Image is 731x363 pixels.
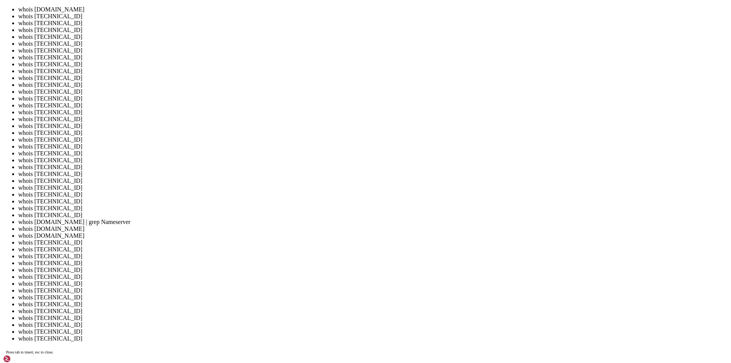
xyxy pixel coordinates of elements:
[18,164,728,171] li: whois [TECHNICAL_ID]
[3,81,632,87] x-row: % copy and/or use or re-utilise in any form and by any means
[3,294,632,301] x-row: Name: [PERSON_NAME]
[144,320,147,327] div: (44, 49)
[3,184,632,191] x-row: % any information concerning the registrant.
[3,42,632,48] x-row: % - target advertising in any possible way;
[18,54,728,61] li: whois [TECHNICAL_ID]
[18,239,728,246] li: whois [TECHNICAL_ID]
[18,335,728,342] li: whois [TECHNICAL_ID]
[18,157,728,164] li: whois [TECHNICAL_ID]
[18,267,728,273] li: whois [TECHNICAL_ID]
[18,184,728,191] li: whois [TECHNICAL_ID]
[3,74,632,81] x-row: % Without prejudice to the above, it is explicitly forbidden to extract,
[3,87,632,94] x-row: % (electronically or not) the whole or a quantitatively or qualitatively
[3,355,47,363] img: Shellngn
[3,204,632,210] x-row: %
[18,260,728,267] li: whois [TECHNICAL_ID]
[3,133,632,139] x-row: % substantial part of the content of the WHOIS database.
[18,315,728,321] li: whois [TECHNICAL_ID]
[3,55,632,61] x-row: % whether by automated, electronic processes capable of enabling
[18,232,728,239] li: whois [DOMAIN_NAME]
[3,16,632,22] x-row: %
[3,94,632,100] x-row: % substantial part of the contents of the WHOIS database without prior
[18,82,728,88] li: whois [TECHNICAL_ID]
[6,350,53,354] span: Press tab to insert, esc to close.
[18,150,728,157] li: whois [TECHNICAL_ID]
[3,171,632,178] x-row: %
[3,68,632,74] x-row: %
[3,191,632,197] x-row: % Registrant and on-site contact information can be obtained through use of the
[18,178,728,184] li: whois [TECHNICAL_ID]
[18,102,728,109] li: whois [TECHNICAL_ID]
[3,146,632,152] x-row: % By submitting the query, you agree to abide by this policy and accept
[18,130,728,136] li: whois [TECHNICAL_ID]
[18,301,728,308] li: whois [TECHNICAL_ID]
[18,47,728,54] li: whois [TECHNICAL_ID]
[3,275,632,281] x-row: Visit [DOMAIN_NAME] for the web-based WHOIS.
[3,120,632,126] x-row: % You agree that any reproduction and/or transmission of data for
[18,273,728,280] li: whois [TECHNICAL_ID]
[18,61,728,68] li: whois [TECHNICAL_ID]
[18,75,728,82] li: whois [TECHNICAL_ID]
[3,249,632,256] x-row: Visit [DOMAIN_NAME] for the web-based WHOIS.
[3,288,632,294] x-row: Registrar:
[18,20,728,27] li: whois [TECHNICAL_ID]
[18,13,728,20] li: whois [TECHNICAL_ID]
[18,6,728,13] li: whois [DOMAIN_NAME]
[3,197,632,204] x-row: % web-based WHOIS service available from the EURid website [DOMAIN_NAME]
[3,301,632,307] x-row: Website: [URL][DOMAIN_NAME]
[3,35,632,42] x-row: % otherwise;
[3,210,632,217] x-row: % WHOIS [DOMAIN_NAME]
[3,126,632,133] x-row: % commercial purposes will always be considered as the extraction of a
[3,236,632,243] x-row: Registrant:
[18,328,728,335] li: whois [TECHNICAL_ID]
[18,246,728,253] li: whois [TECHNICAL_ID]
[18,294,728,301] li: whois [TECHNICAL_ID]
[18,212,728,219] li: whois [TECHNICAL_ID]
[18,308,728,315] li: whois [TECHNICAL_ID]
[3,3,632,10] x-row: % By submitting a query, you agree not to use the information made
[3,139,632,146] x-row: %
[18,27,728,34] li: whois [TECHNICAL_ID]
[18,198,728,205] li: whois [TECHNICAL_ID]
[18,40,728,47] li: whois [TECHNICAL_ID]
[18,287,728,294] li: whois [TECHNICAL_ID]
[3,152,632,158] x-row: % that EURid can take measures to limit the use of its WHOIS services
[18,68,728,75] li: whois [TECHNICAL_ID]
[18,116,728,123] li: whois [TECHNICAL_ID]
[18,143,728,150] li: whois [TECHNICAL_ID]
[3,178,632,184] x-row: % The EURid WHOIS service on port 43 (textual WHOIS) never discloses
[3,223,632,230] x-row: Script: LATIN
[18,95,728,102] li: whois [TECHNICAL_ID]
[3,48,632,55] x-row: % - cause nuisance in any possible way by sending messages to registrants,
[3,10,632,16] x-row: % available to:
[18,321,728,328] li: whois [TECHNICAL_ID]
[18,171,728,178] li: whois [TECHNICAL_ID]
[3,158,632,165] x-row: % to protect the privacy of its registrants or the integrity
[3,100,632,107] x-row: % and explicit permission by [PERSON_NAME], nor in any attempt hereof, to apply
[18,219,728,225] li: whois [DOMAIN_NAME] | grep Nameserver
[18,225,728,232] li: whois [DOMAIN_NAME]
[3,320,632,327] x-row: root@vps130383:/www/wwwroot/[DOMAIN_NAME][URL] whois
[3,269,632,275] x-row: NOT DISCLOSED!
[3,29,632,35] x-row: % commercial advertising or other solicitations whether via email or
[3,113,632,120] x-row: %
[3,314,632,320] x-row: Please visit [DOMAIN_NAME] for more info.
[18,109,728,116] li: whois [TECHNICAL_ID]
[3,165,632,171] x-row: % of the database.
[3,107,632,113] x-row: % automated, electronic processes to EURid (or its systems).
[18,191,728,198] li: whois [TECHNICAL_ID]
[18,253,728,260] li: whois [TECHNICAL_ID]
[18,205,728,212] li: whois [TECHNICAL_ID]
[18,123,728,130] li: whois [TECHNICAL_ID]
[3,22,632,29] x-row: % - allow, enable or otherwise support the transmission of unsolicited,
[18,280,728,287] li: whois [TECHNICAL_ID]
[18,88,728,95] li: whois [TECHNICAL_ID]
[18,34,728,40] li: whois [TECHNICAL_ID]
[18,136,728,143] li: whois [TECHNICAL_ID]
[3,243,632,249] x-row: NOT DISCLOSED!
[3,262,632,269] x-row: On-site(s):
[3,217,632,223] x-row: Domain: [DOMAIN_NAME]
[3,61,632,68] x-row: % high volumes or by other possible means.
